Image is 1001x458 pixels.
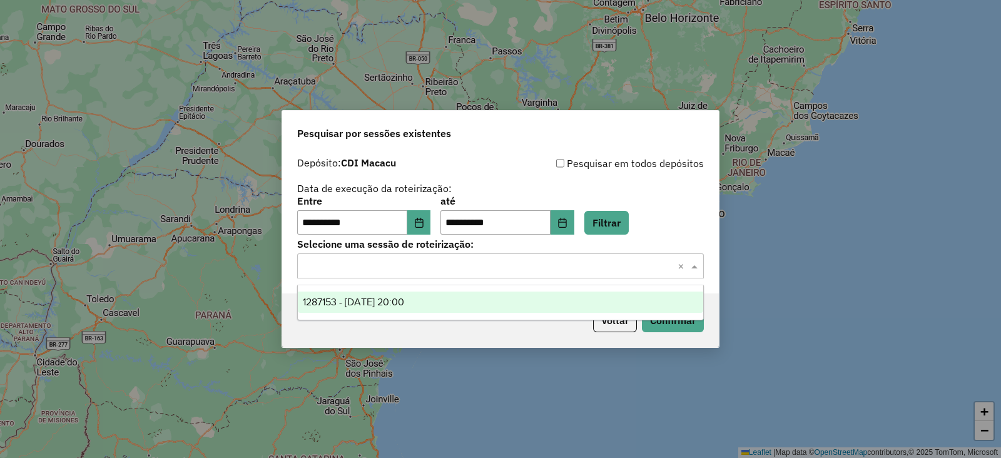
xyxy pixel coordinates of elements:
[297,126,451,141] span: Pesquisar por sessões existentes
[407,210,431,235] button: Choose Date
[297,285,704,320] ng-dropdown-panel: Options list
[303,297,404,307] span: 1287153 - [DATE] 20:00
[341,156,396,169] strong: CDI Macacu
[297,193,430,208] label: Entre
[551,210,574,235] button: Choose Date
[500,156,704,171] div: Pesquisar em todos depósitos
[678,258,688,273] span: Clear all
[642,308,704,332] button: Confirmar
[593,308,637,332] button: Voltar
[297,181,452,196] label: Data de execução da roteirização:
[440,193,574,208] label: até
[297,155,396,170] label: Depósito:
[297,237,704,252] label: Selecione uma sessão de roteirização:
[584,211,629,235] button: Filtrar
